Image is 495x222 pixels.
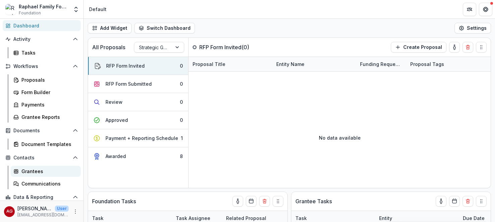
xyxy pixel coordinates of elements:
[105,117,128,124] div: Approved
[189,61,229,68] div: Proposal Title
[476,42,487,53] button: Drag
[356,61,406,68] div: Funding Requested
[222,215,270,222] div: Related Proposal
[406,61,448,68] div: Proposal Tags
[21,89,75,96] div: Form Builder
[21,180,75,187] div: Communications
[13,195,70,200] span: Data & Reporting
[88,75,188,93] button: RFP Form Submitted0
[463,196,473,207] button: Delete card
[21,49,75,56] div: Tasks
[106,62,145,69] div: RFP Form Invited
[3,34,81,45] button: Open Activity
[88,147,188,165] button: Awarded8
[272,57,356,71] div: Entity Name
[6,209,13,214] div: Anu Gupta
[463,3,476,16] button: Partners
[391,42,446,53] button: Create Proposal
[356,57,406,71] div: Funding Requested
[3,152,81,163] button: Open Contacts
[476,196,487,207] button: Drag
[454,23,491,33] button: Settings
[21,101,75,108] div: Payments
[272,61,308,68] div: Entity Name
[88,129,188,147] button: Payment + Reporting Schedule1
[259,196,270,207] button: Delete card
[11,74,81,85] a: Proposals
[92,197,136,205] p: Foundation Tasks
[88,93,188,111] button: Review0
[11,99,81,110] a: Payments
[105,80,152,87] div: RFP Form Submitted
[17,212,69,218] p: [EMAIL_ADDRESS][DOMAIN_NAME]
[71,208,79,216] button: More
[21,141,75,148] div: Document Templates
[13,155,70,161] span: Contacts
[105,153,126,160] div: Awarded
[436,196,446,207] button: toggle-assigned-to-me
[89,6,107,13] div: Default
[11,178,81,189] a: Communications
[232,196,243,207] button: toggle-assigned-to-me
[92,43,125,51] p: All Proposals
[180,80,183,87] div: 0
[13,128,70,134] span: Documents
[3,20,81,31] a: Dashboard
[11,139,81,150] a: Document Templates
[319,134,361,141] p: No data available
[134,23,195,33] button: Switch Dashboard
[180,153,183,160] div: 8
[273,196,283,207] button: Drag
[181,135,183,142] div: 1
[105,98,123,105] div: Review
[406,57,490,71] div: Proposal Tags
[479,3,492,16] button: Get Help
[105,135,178,142] div: Payment + Reporting Schedule
[459,215,489,222] div: Due Date
[17,205,52,212] p: [PERSON_NAME]
[189,57,272,71] div: Proposal Title
[449,196,460,207] button: Calendar
[11,87,81,98] a: Form Builder
[13,64,70,69] span: Workflows
[21,168,75,175] div: Grantees
[295,197,332,205] p: Grantee Tasks
[19,3,69,10] div: Raphael Family Foundation
[463,42,473,53] button: Delete card
[19,10,41,16] span: Foundation
[180,117,183,124] div: 0
[13,22,75,29] div: Dashboard
[3,125,81,136] button: Open Documents
[199,43,250,51] p: RFP Form Invited ( 0 )
[291,215,311,222] div: Task
[5,4,16,15] img: Raphael Family Foundation
[11,112,81,123] a: Grantee Reports
[375,215,396,222] div: Entity
[11,47,81,58] a: Tasks
[21,76,75,83] div: Proposals
[172,215,214,222] div: Task Assignee
[246,196,257,207] button: Calendar
[180,98,183,105] div: 0
[71,3,81,16] button: Open entity switcher
[21,114,75,121] div: Grantee Reports
[449,42,460,53] button: toggle-assigned-to-me
[180,62,183,69] div: 0
[88,57,188,75] button: RFP Form Invited0
[3,192,81,203] button: Open Data & Reporting
[88,23,132,33] button: Add Widget
[86,4,109,14] nav: breadcrumb
[88,215,108,222] div: Task
[88,111,188,129] button: Approved0
[11,166,81,177] a: Grantees
[55,206,69,212] p: User
[13,36,70,42] span: Activity
[3,61,81,72] button: Open Workflows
